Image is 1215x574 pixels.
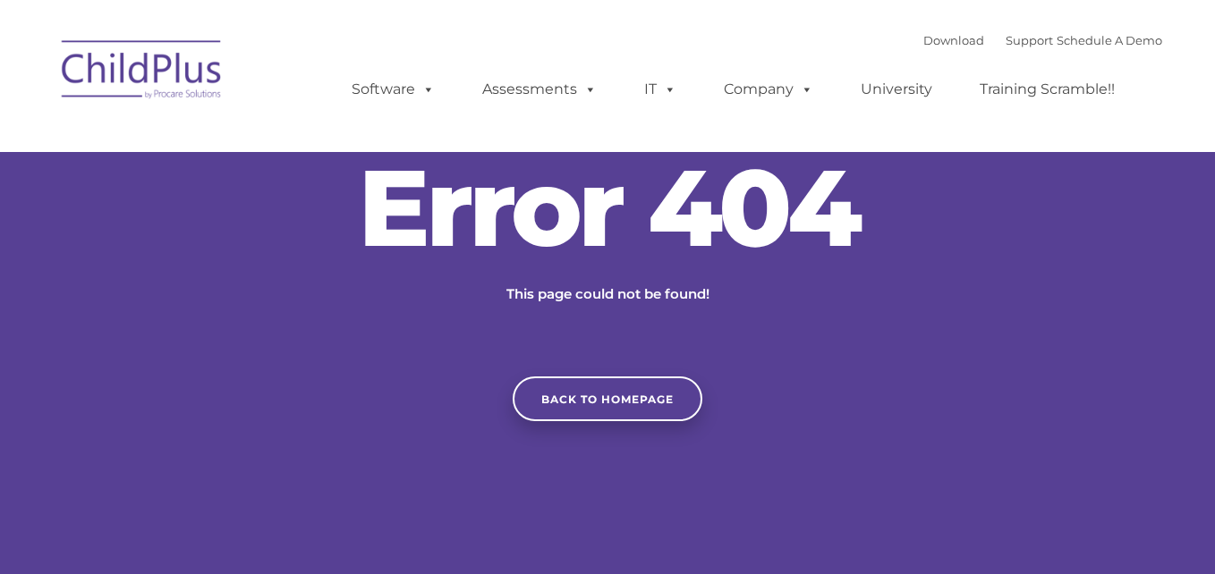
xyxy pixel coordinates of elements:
a: Training Scramble!! [962,72,1133,107]
a: IT [626,72,694,107]
font: | [923,33,1162,47]
a: Software [334,72,453,107]
a: Schedule A Demo [1057,33,1162,47]
a: Back to homepage [513,376,702,421]
a: University [843,72,950,107]
a: Assessments [464,72,615,107]
a: Company [706,72,831,107]
img: ChildPlus by Procare Solutions [53,28,232,117]
a: Support [1006,33,1053,47]
h2: Error 404 [339,154,876,261]
a: Download [923,33,984,47]
p: This page could not be found! [420,283,795,305]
